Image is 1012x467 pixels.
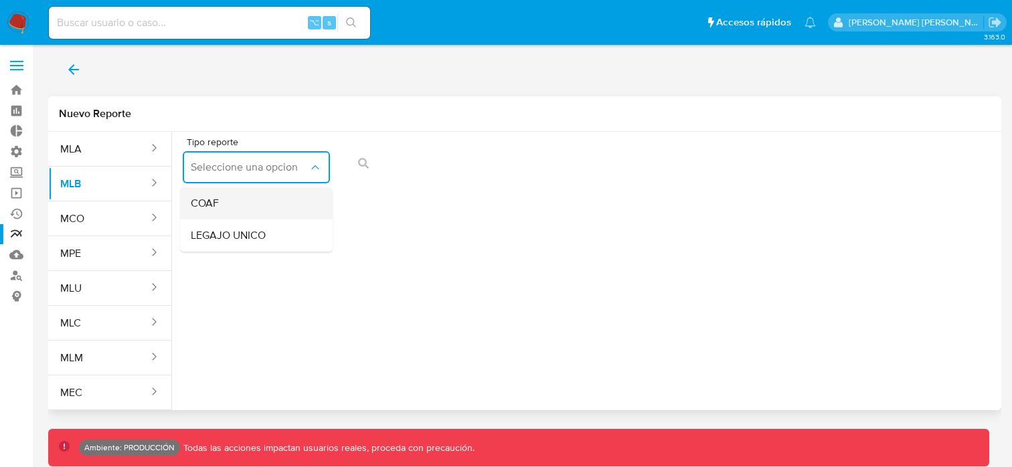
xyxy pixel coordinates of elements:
a: Notificaciones [805,17,816,28]
input: Buscar usuario o caso... [49,14,370,31]
a: Salir [988,15,1002,29]
span: Accesos rápidos [716,15,791,29]
p: Ambiente: PRODUCCIÓN [84,445,175,450]
span: s [327,16,331,29]
p: omar.guzman@mercadolibre.com.co [849,16,984,29]
button: search-icon [337,13,365,32]
p: Todas las acciones impactan usuarios reales, proceda con precaución. [180,442,475,454]
span: ⌥ [309,16,319,29]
